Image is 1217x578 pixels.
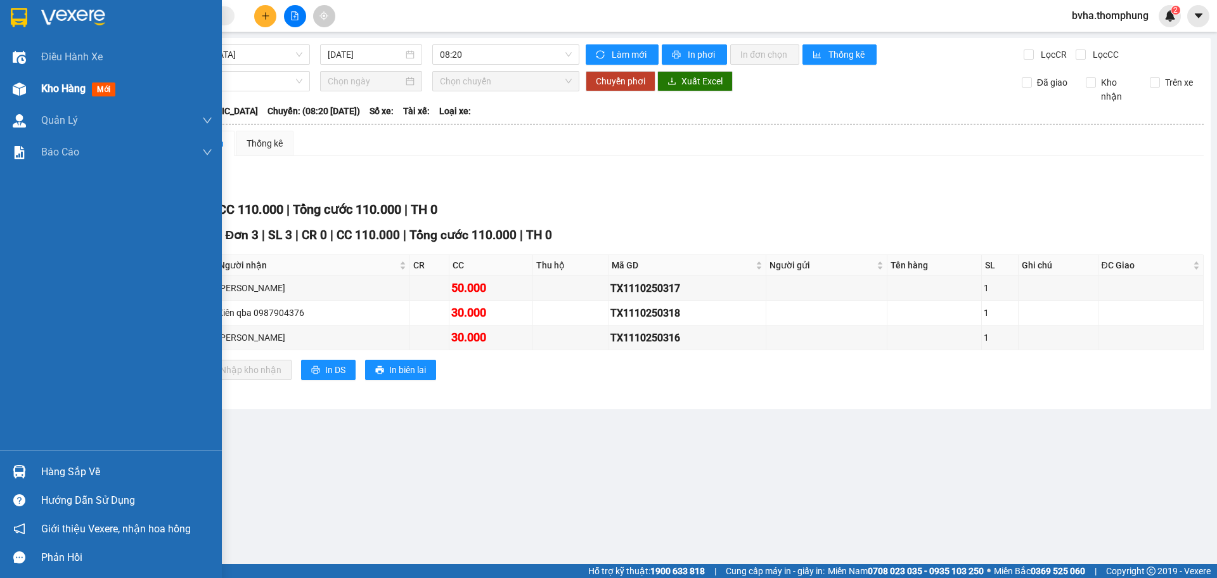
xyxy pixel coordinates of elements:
[41,112,78,128] span: Quản Lý
[313,5,335,27] button: aim
[301,360,356,380] button: printerIn DS
[586,44,659,65] button: syncLàm mới
[196,360,292,380] button: downloadNhập kho nhận
[1102,258,1190,272] span: ĐC Giao
[451,279,531,297] div: 50.000
[389,363,426,377] span: In biên lai
[1032,76,1072,89] span: Đã giao
[13,551,25,563] span: message
[404,202,408,217] span: |
[440,72,572,91] span: Chọn chuyến
[41,49,103,65] span: Điều hành xe
[667,77,676,87] span: download
[261,11,270,20] span: plus
[681,74,723,88] span: Xuất Excel
[410,255,449,276] th: CR
[608,301,766,325] td: TX1110250318
[375,365,384,376] span: printer
[714,564,716,578] span: |
[802,44,877,65] button: bar-chartThống kê
[608,325,766,350] td: TX1110250316
[41,144,79,160] span: Báo cáo
[13,523,25,535] span: notification
[302,228,327,242] span: CR 0
[287,202,290,217] span: |
[267,104,360,118] span: Chuyến: (08:20 [DATE])
[202,115,212,126] span: down
[337,228,400,242] span: CC 110.000
[403,228,406,242] span: |
[13,51,26,64] img: warehouse-icon
[202,147,212,157] span: down
[1019,255,1098,276] th: Ghi chú
[726,564,825,578] span: Cung cấp máy in - giấy in:
[365,360,436,380] button: printerIn biên lai
[13,114,26,128] img: warehouse-icon
[612,258,753,272] span: Mã GD
[657,71,733,91] button: downloadXuất Excel
[41,521,191,537] span: Giới thiệu Vexere, nhận hoa hồng
[217,281,408,295] div: [PERSON_NAME]
[319,11,328,20] span: aim
[247,136,283,150] div: Thống kê
[254,5,276,27] button: plus
[41,548,212,567] div: Phản hồi
[987,568,991,574] span: ⚪️
[1193,10,1204,22] span: caret-down
[41,491,212,510] div: Hướng dẫn sử dụng
[828,48,866,62] span: Thống kê
[688,48,717,62] span: In phơi
[284,5,306,27] button: file-add
[610,280,764,296] div: TX1110250317
[662,44,727,65] button: printerIn phơi
[1031,566,1085,576] strong: 0369 525 060
[1160,76,1198,89] span: Trên xe
[13,465,26,478] img: warehouse-icon
[226,228,259,242] span: Đơn 3
[608,276,766,301] td: TX1110250317
[1036,48,1069,62] span: Lọc CR
[533,255,608,276] th: Thu hộ
[217,331,408,345] div: [PERSON_NAME]
[994,564,1085,578] span: Miền Bắc
[440,45,572,64] span: 08:20
[13,146,26,159] img: solution-icon
[1095,564,1097,578] span: |
[984,331,1015,345] div: 1
[1187,5,1209,27] button: caret-down
[868,566,984,576] strong: 0708 023 035 - 0935 103 250
[769,258,875,272] span: Người gửi
[11,8,27,27] img: logo-vxr
[1062,8,1159,23] span: bvha.thomphung
[409,228,517,242] span: Tổng cước 110.000
[596,50,607,60] span: sync
[218,202,283,217] span: CC 110.000
[403,104,430,118] span: Tài xế:
[262,228,265,242] span: |
[325,363,345,377] span: In DS
[1164,10,1176,22] img: icon-new-feature
[1173,6,1178,15] span: 2
[610,330,764,346] div: TX1110250316
[41,463,212,482] div: Hàng sắp về
[451,304,531,322] div: 30.000
[290,11,299,20] span: file-add
[268,228,292,242] span: SL 3
[451,329,531,346] div: 30.000
[813,50,823,60] span: bar-chart
[330,228,333,242] span: |
[293,202,401,217] span: Tổng cước 110.000
[984,306,1015,320] div: 1
[526,228,552,242] span: TH 0
[586,71,655,91] button: Chuyển phơi
[982,255,1018,276] th: SL
[520,228,523,242] span: |
[295,228,299,242] span: |
[887,255,982,276] th: Tên hàng
[13,82,26,96] img: warehouse-icon
[439,104,471,118] span: Loại xe:
[650,566,705,576] strong: 1900 633 818
[92,82,115,96] span: mới
[41,82,86,95] span: Kho hàng
[370,104,394,118] span: Số xe:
